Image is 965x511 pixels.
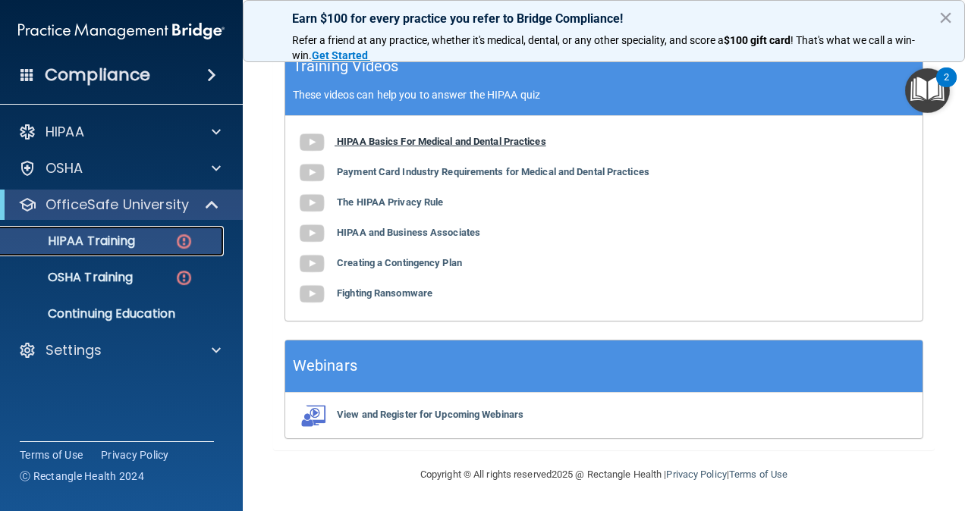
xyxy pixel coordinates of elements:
h5: Training Videos [293,53,399,80]
h4: Compliance [45,64,150,86]
a: Privacy Policy [666,469,726,480]
h5: Webinars [293,353,357,379]
b: HIPAA and Business Associates [337,227,480,238]
img: gray_youtube_icon.38fcd6cc.png [297,218,327,249]
p: OSHA Training [10,270,133,285]
p: These videos can help you to answer the HIPAA quiz [293,89,915,101]
img: PMB logo [18,16,225,46]
p: Earn $100 for every practice you refer to Bridge Compliance! [292,11,916,26]
p: OfficeSafe University [46,196,189,214]
b: Creating a Contingency Plan [337,257,462,268]
span: Ⓒ Rectangle Health 2024 [20,469,144,484]
p: Continuing Education [10,306,217,321]
b: View and Register for Upcoming Webinars [337,409,523,420]
div: Copyright © All rights reserved 2025 @ Rectangle Health | | [327,450,881,499]
button: Open Resource Center, 2 new notifications [905,68,950,113]
img: gray_youtube_icon.38fcd6cc.png [297,188,327,218]
img: gray_youtube_icon.38fcd6cc.png [297,249,327,279]
img: gray_youtube_icon.38fcd6cc.png [297,127,327,158]
a: Settings [18,341,221,359]
a: OSHA [18,159,221,177]
a: Terms of Use [729,469,787,480]
span: ! That's what we call a win-win. [292,34,915,61]
strong: $100 gift card [724,34,791,46]
img: gray_youtube_icon.38fcd6cc.png [297,279,327,309]
button: Close [938,5,953,30]
p: HIPAA Training [10,234,135,249]
b: Payment Card Industry Requirements for Medical and Dental Practices [337,166,649,177]
img: gray_youtube_icon.38fcd6cc.png [297,158,327,188]
p: Settings [46,341,102,359]
span: Refer a friend at any practice, whether it's medical, dental, or any other speciality, and score a [292,34,724,46]
p: OSHA [46,159,83,177]
a: HIPAA [18,123,221,141]
a: Privacy Policy [101,447,169,462]
div: 2 [944,77,949,97]
a: OfficeSafe University [18,196,220,214]
img: danger-circle.6113f641.png [174,268,193,287]
b: The HIPAA Privacy Rule [337,196,443,208]
a: Get Started [312,49,370,61]
strong: Get Started [312,49,368,61]
b: HIPAA Basics For Medical and Dental Practices [337,136,546,147]
a: Terms of Use [20,447,83,462]
img: webinarIcon.c7ebbf15.png [297,404,327,427]
img: danger-circle.6113f641.png [174,232,193,251]
b: Fighting Ransomware [337,287,432,299]
p: HIPAA [46,123,84,141]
